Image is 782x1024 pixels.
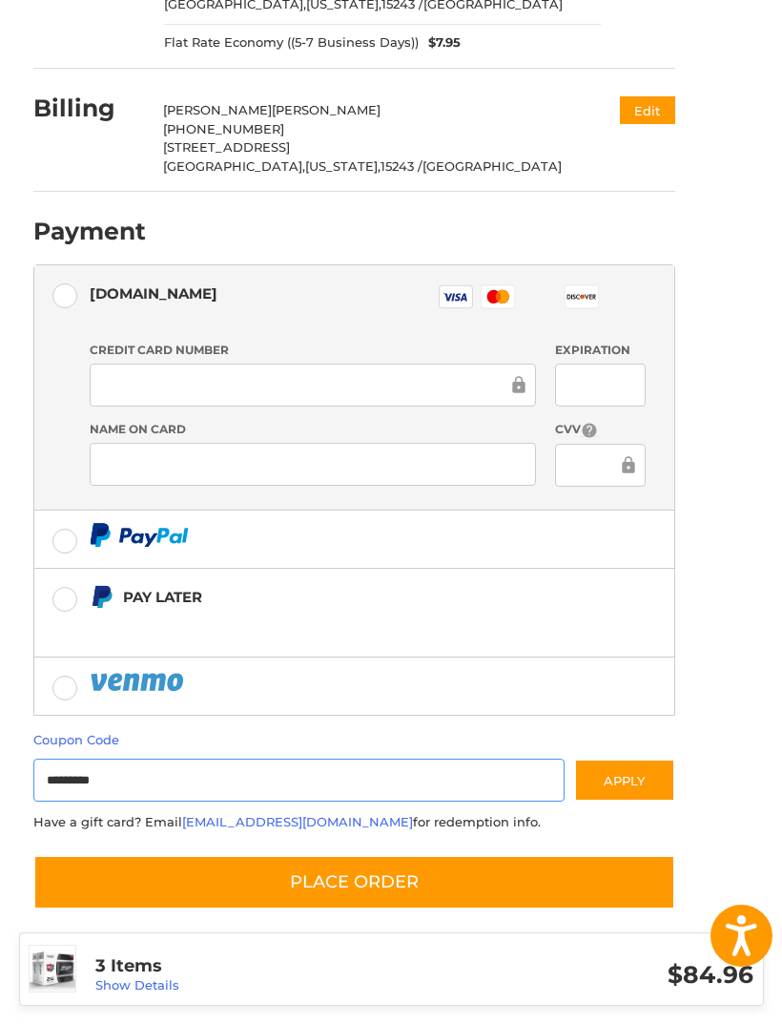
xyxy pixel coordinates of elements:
img: PayPal icon [90,670,187,694]
button: Apply [574,759,675,802]
h2: Payment [33,217,146,246]
label: CVV [555,421,647,439]
span: [PHONE_NUMBER] [163,121,284,136]
span: [STREET_ADDRESS] [163,139,290,155]
img: Wilson Staff ZIP Golf Balls (24 Pack) - White [30,946,75,992]
img: Pay Later icon [90,585,113,609]
span: Flat Rate Economy ((5-7 Business Days)) [164,33,419,52]
label: Credit Card Number [90,342,536,359]
label: Expiration [555,342,647,359]
a: [EMAIL_ADDRESS][DOMAIN_NAME] [182,814,413,829]
label: Name on Card [90,421,536,438]
input: Gift Certificate or Coupon Code [33,759,566,802]
a: Coupon Code [33,732,119,747]
h3: $84.96 [424,960,753,990]
div: Pay Later [123,581,488,613]
button: Edit [620,96,675,124]
div: Have a gift card? Email for redemption info. [33,813,675,832]
span: [PERSON_NAME] [163,102,272,117]
a: Show Details [95,977,179,993]
span: [GEOGRAPHIC_DATA] [422,158,562,174]
h3: 3 Items [95,955,424,977]
span: 15243 / [381,158,422,174]
button: Place Order [33,855,675,909]
img: PayPal icon [90,523,189,547]
span: $7.95 [419,33,461,52]
span: [US_STATE], [305,158,381,174]
div: [DOMAIN_NAME] [90,278,217,309]
h2: Billing [33,94,145,123]
iframe: PayPal Message 1 [90,616,488,634]
span: [PERSON_NAME] [272,102,381,117]
span: [GEOGRAPHIC_DATA], [163,158,305,174]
